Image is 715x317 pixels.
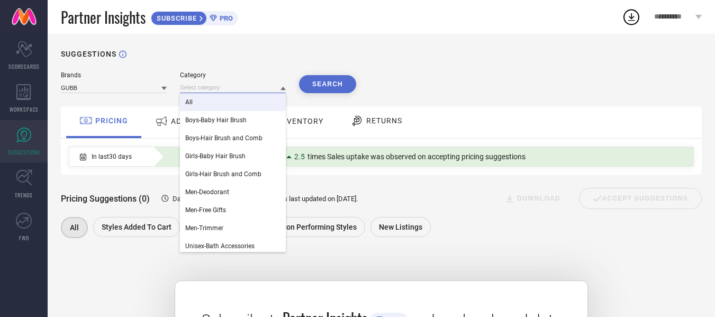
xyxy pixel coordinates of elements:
[217,14,233,22] span: PRO
[61,194,150,204] span: Pricing Suggestions (0)
[185,206,226,214] span: Men-Free Gifts
[61,71,167,79] div: Brands
[8,148,40,156] span: SUGGESTIONS
[19,234,29,242] span: FWD
[185,170,261,178] span: Girls-Hair Brush and Comb
[185,116,247,124] span: Boys-Baby Hair Brush
[185,98,193,106] span: All
[622,7,641,26] div: Open download list
[151,8,238,25] a: SUBSCRIBEPRO
[180,201,286,219] div: Men-Free Gifts
[61,6,146,28] span: Partner Insights
[180,82,286,93] input: Select category
[180,183,286,201] div: Men-Deodorant
[8,62,40,70] span: SCORECARDS
[180,71,286,79] div: Category
[379,223,422,231] span: New Listings
[185,134,263,142] span: Boys-Hair Brush and Comb
[15,191,33,199] span: TRENDS
[366,116,402,125] span: RETURNS
[174,150,531,164] div: Percentage of sellers who have viewed suggestions for the current Insight Type
[281,223,357,231] span: Non Performing Styles
[579,188,702,209] div: Accept Suggestions
[278,117,323,125] span: INVENTORY
[180,111,286,129] div: Boys-Baby Hair Brush
[185,188,229,196] span: Men-Deodorant
[299,75,356,93] button: Search
[180,129,286,147] div: Boys-Hair Brush and Comb
[185,224,223,232] span: Men-Trimmer
[151,14,200,22] span: SUBSCRIBE
[180,165,286,183] div: Girls-Hair Brush and Comb
[180,219,286,237] div: Men-Trimmer
[185,152,246,160] span: Girls-Baby Hair Brush
[173,195,358,203] span: Data is based on last 30 days and was last updated on [DATE] .
[180,237,286,255] div: Unisex-Bath Accessories
[171,117,236,125] span: ADVERTISEMENT
[10,105,39,113] span: WORKSPACE
[95,116,128,125] span: PRICING
[102,223,171,231] span: Styles Added To Cart
[185,242,255,250] span: Unisex-Bath Accessories
[61,50,116,58] h1: SUGGESTIONS
[307,152,526,161] span: times Sales uptake was observed on accepting pricing suggestions
[179,152,195,161] span: 7.2%
[92,153,132,160] span: In last 30 days
[180,147,286,165] div: Girls-Baby Hair Brush
[180,93,286,111] div: All
[70,223,79,232] span: All
[294,152,305,161] span: 2.5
